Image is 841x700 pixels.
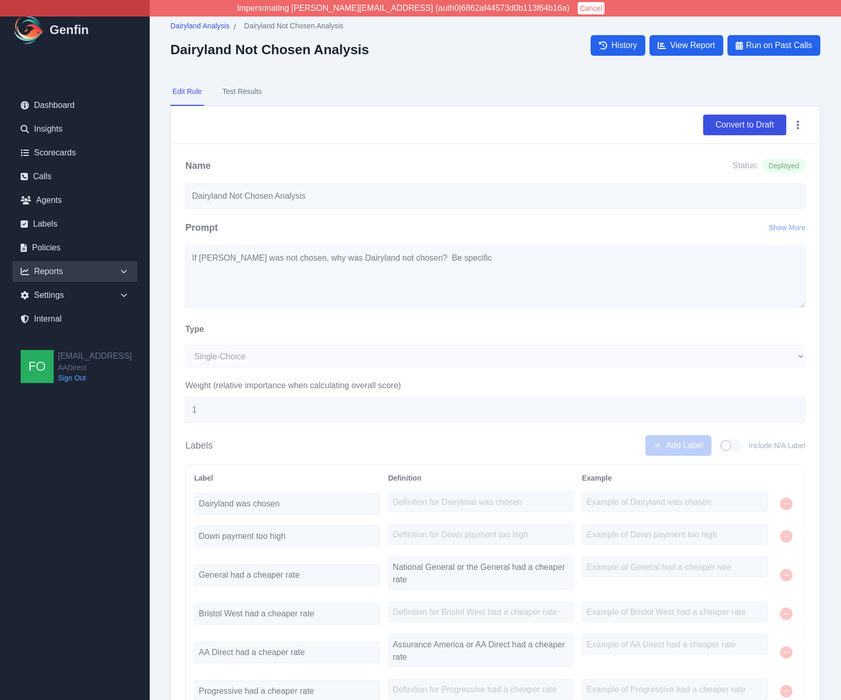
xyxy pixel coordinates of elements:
[703,115,786,135] button: Convert to Draft
[185,438,213,453] h3: Labels
[388,556,574,590] textarea: National General or the General had a cheaper rate
[233,21,235,34] span: /
[194,642,380,663] input: Label
[185,183,805,209] input: Write your rule name here
[58,362,132,373] span: AADirect
[12,237,137,258] a: Policies
[12,119,137,139] a: Insights
[185,220,218,235] h2: Prompt
[220,78,264,106] button: Test Results
[21,350,54,383] img: founders@genfin.ai
[727,35,820,56] button: Run on Past Calls
[611,39,637,52] span: History
[763,158,805,173] span: Deployed
[12,285,137,306] div: Settings
[645,435,711,456] button: Add Label
[170,21,229,31] span: Dairyland Analysis
[12,13,45,46] img: Logo
[170,42,369,57] h2: Dairyland Not Chosen Analysis
[194,564,380,586] input: Label
[194,473,380,483] div: Label
[746,39,812,52] span: Run on Past Calls
[388,634,574,667] textarea: Assurance America or AA Direct had a cheaper rate
[12,190,137,211] a: Agents
[194,603,380,625] input: Label
[194,526,380,547] input: Label
[578,2,605,14] button: Cancel
[50,22,89,38] h1: Genfin
[733,160,758,172] span: Status:
[58,373,132,383] a: Sign Out
[649,35,723,56] a: View Report
[185,323,204,336] label: Type
[12,95,137,116] a: Dashboard
[12,214,137,234] a: Labels
[185,379,805,392] label: Weight (relative importance when calculating overall score)
[591,35,645,56] a: History
[12,309,137,329] a: Internal
[170,78,204,106] button: Edit Rule
[185,245,805,308] textarea: If [PERSON_NAME] was not chosen, why was Dairyland not chosen? Be specific
[12,261,137,282] div: Reports
[58,350,132,362] h2: [EMAIL_ADDRESS]
[244,21,343,31] span: Dairyland Not Chosen Analysis
[388,473,574,483] div: Definition
[170,21,229,34] a: Dairyland Analysis
[194,493,380,515] input: Label
[749,440,805,451] span: Include N/A Label
[185,158,211,173] h2: Name
[12,142,137,163] a: Scorecards
[12,166,137,187] a: Calls
[670,39,715,52] span: View Report
[769,222,805,233] button: Show More
[582,473,768,483] div: Example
